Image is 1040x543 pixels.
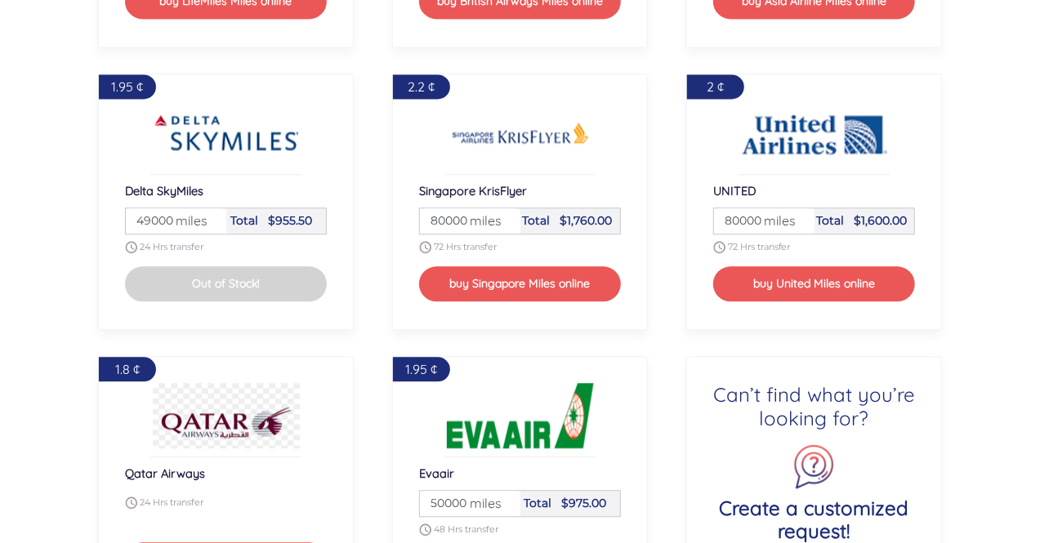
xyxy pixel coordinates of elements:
img: Buy UNITED Airline miles online [741,100,888,166]
span: miles [756,211,796,230]
span: 2.2 ¢ [408,78,435,95]
span: 24 Hrs transfer [140,496,203,507]
span: UNITED [713,183,756,198]
img: Buy Qatar Airways Airline miles online [153,383,300,448]
span: Qatar Airways [125,465,205,481]
span: $975.00 [561,496,606,510]
button: buy Singapore Miles online [419,266,622,301]
h4: Can’t find what you’re looking for? [713,383,916,430]
span: Singapore KrisFlyer [419,183,527,198]
span: 48 Hrs transfer [434,523,498,534]
span: 2 ¢ [707,78,724,95]
img: schedule.png [125,241,137,253]
span: Total [524,496,551,510]
img: schedule.png [419,241,431,253]
img: Buy Delta SkyMiles Airline miles online [153,100,300,166]
span: Delta SkyMiles [125,183,203,198]
span: 72 Hrs transfer [728,240,791,251]
span: Evaair [419,465,454,481]
span: Total [230,213,258,228]
span: 1.95 ¢ [405,361,437,377]
span: miles [462,211,502,230]
span: 1.95 ¢ [111,78,143,95]
img: Buy Evaair Airline miles online [447,383,594,448]
img: schedule.png [125,496,137,509]
img: schedule.png [713,241,725,253]
img: schedule.png [419,523,431,536]
span: $1,600.00 [855,213,908,228]
span: 24 Hrs transfer [140,240,203,251]
span: miles [167,211,208,230]
span: miles [462,493,502,513]
span: $955.50 [268,213,312,228]
img: Buy Singapore KrisFlyer Airline miles online [447,100,594,166]
span: Total [817,213,845,228]
button: Out of Stock! [125,266,328,301]
span: 1.8 ¢ [115,361,140,377]
span: $1,760.00 [560,213,613,228]
span: 72 Hrs transfer [434,240,497,251]
img: question icon [791,443,837,490]
button: buy United Miles online [713,266,916,301]
span: Total [523,213,551,228]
